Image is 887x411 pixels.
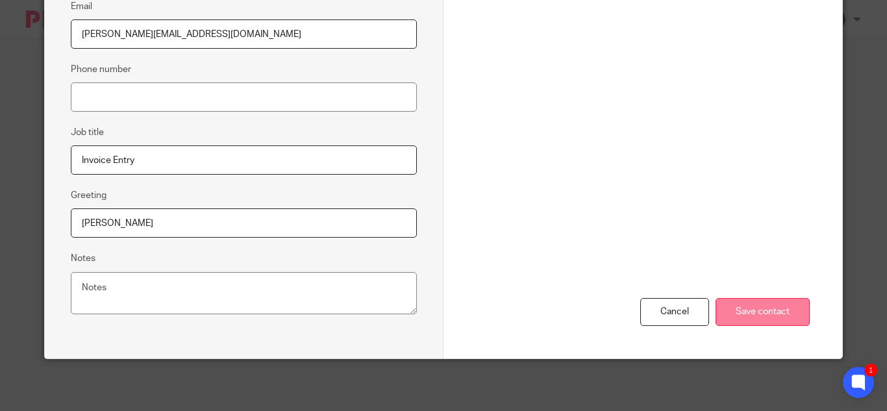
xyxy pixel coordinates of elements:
[716,298,810,326] input: Save contact
[71,189,106,202] label: Greeting
[71,63,131,76] label: Phone number
[71,126,104,139] label: Job title
[71,252,95,265] label: Notes
[864,364,877,377] div: 1
[71,208,417,238] input: e.g. Dear Mrs. Appleseed or Hi Sam
[640,298,709,326] div: Cancel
